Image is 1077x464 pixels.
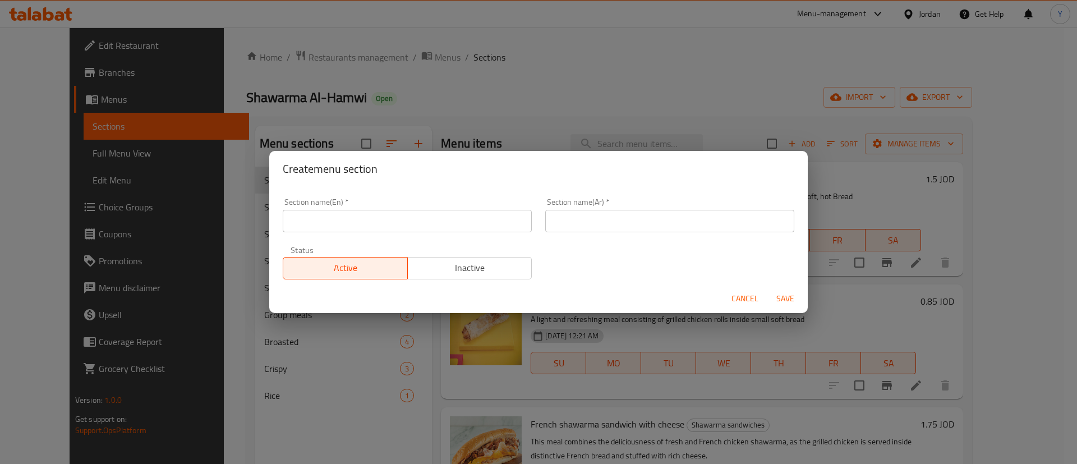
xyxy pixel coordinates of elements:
[731,292,758,306] span: Cancel
[283,160,794,178] h2: Create menu section
[283,257,408,279] button: Active
[767,288,803,309] button: Save
[412,260,528,276] span: Inactive
[727,288,763,309] button: Cancel
[407,257,532,279] button: Inactive
[288,260,403,276] span: Active
[283,210,532,232] input: Please enter section name(en)
[545,210,794,232] input: Please enter section name(ar)
[772,292,799,306] span: Save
